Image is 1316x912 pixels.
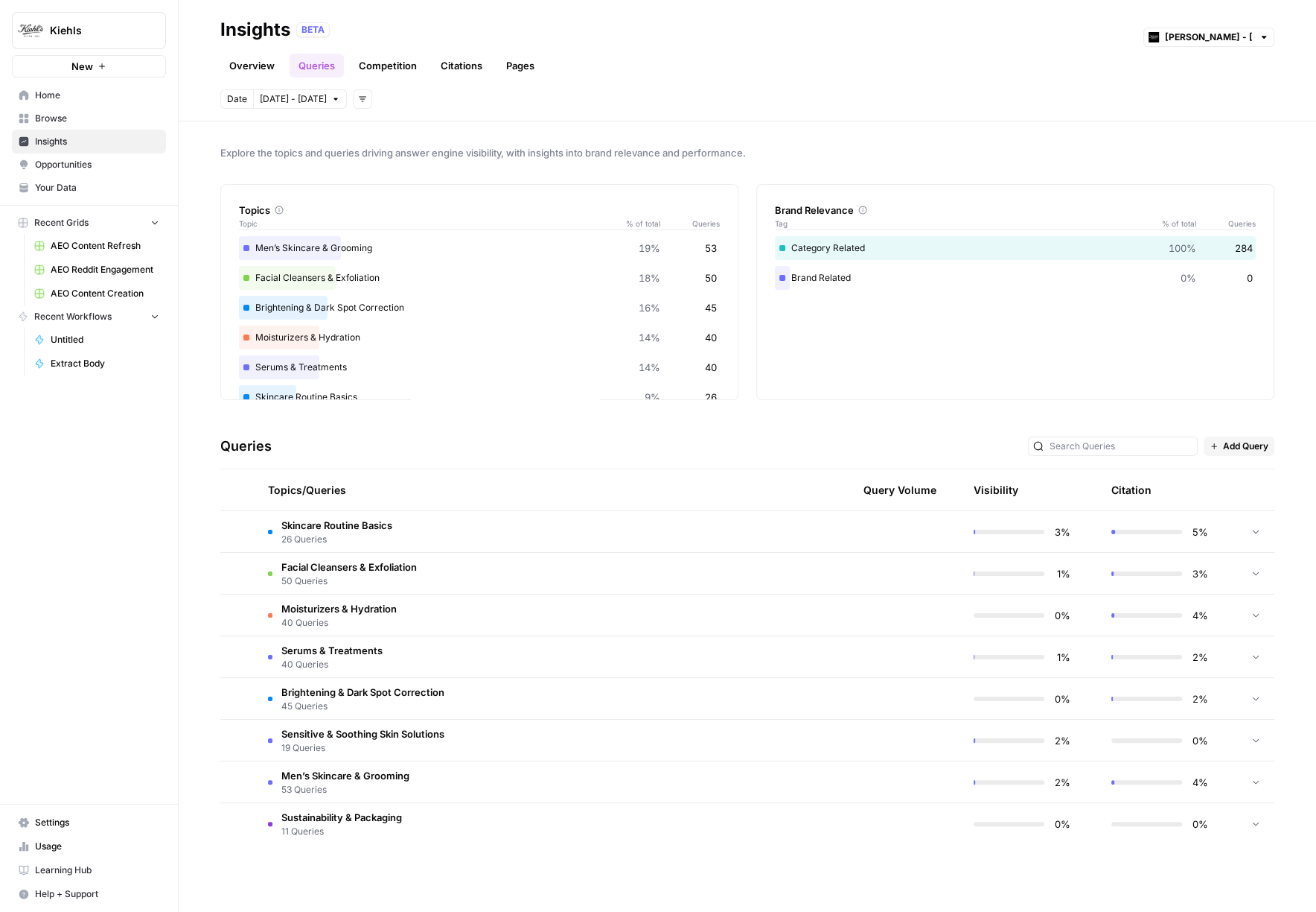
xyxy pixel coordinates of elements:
[12,811,166,835] a: Settings
[239,218,616,229] span: Topic
[34,216,89,229] span: Recent Grids
[51,357,159,370] span: Extract Body
[28,234,166,258] a: AEO Content Refresh
[35,135,159,148] span: Insights
[1247,270,1253,285] span: 0
[50,23,140,38] span: Kiehls
[281,768,409,783] span: Men’s Skincare & Grooming
[12,55,166,77] button: New
[775,266,1256,290] div: Brand Related
[281,700,444,713] span: 45 Queries
[1053,733,1070,748] span: 2%
[281,533,392,546] span: 26 Queries
[775,236,1256,260] div: Category Related
[281,574,417,588] span: 50 Queries
[639,270,660,285] span: 18%
[17,17,44,44] img: Kiehls Logo
[35,89,159,102] span: Home
[281,616,397,630] span: 40 Queries
[239,296,720,320] div: Brightening & Dark Spot Correction
[34,310,112,323] span: Recent Workflows
[1191,733,1208,748] span: 0%
[12,212,166,234] button: Recent Grids
[71,59,93,74] span: New
[639,360,660,375] span: 14%
[12,305,166,328] button: Recent Workflows
[260,92,327,106] span: [DATE] - [DATE]
[1053,608,1070,623] span: 0%
[239,203,720,218] div: Topics
[281,726,444,741] span: Sensitive & Soothing Skin Solutions
[35,887,159,901] span: Help + Support
[1111,469,1151,510] div: Citation
[1053,817,1070,832] span: 0%
[220,436,272,457] h3: Queries
[12,130,166,153] a: Insights
[350,54,426,77] a: Competition
[281,643,383,658] span: Serums & Treatments
[268,469,674,510] div: Topics/Queries
[863,483,936,498] span: Query Volume
[51,333,159,346] span: Untitled
[1191,691,1208,706] span: 2%
[51,263,159,276] span: AEO Reddit Engagement
[1050,439,1192,454] input: Search Queries
[281,810,402,825] span: Sustainability & Packaging
[51,287,159,300] span: AEO Content Creation
[35,816,159,829] span: Settings
[281,601,397,616] span: Moisturizers & Hydration
[1204,437,1274,456] button: Add Query
[1235,241,1253,256] span: 284
[253,89,347,109] button: [DATE] - [DATE]
[281,825,402,838] span: 11 Queries
[12,176,166,200] a: Your Data
[281,518,392,533] span: Skincare Routine Basics
[281,560,417,574] span: Facial Cleansers & Exfoliation
[974,483,1018,498] div: Visibility
[35,112,159,125] span: Browse
[220,18,290,42] div: Insights
[28,258,166,282] a: AEO Reddit Engagement
[705,330,717,345] span: 40
[12,107,166,130] a: Browse
[1223,440,1268,453] span: Add Query
[296,22,330,37] div: BETA
[1191,650,1208,665] span: 2%
[281,685,444,700] span: Brightening & Dark Spot Correction
[227,92,247,106] span: Date
[639,330,660,345] span: 14%
[1181,270,1196,285] span: 0%
[639,300,660,315] span: 16%
[1196,218,1256,229] span: Queries
[281,741,444,755] span: 19 Queries
[290,54,344,77] a: Queries
[1191,817,1208,832] span: 0%
[639,241,660,256] span: 19%
[1169,241,1196,256] span: 100%
[12,12,166,49] button: Workspace: Kiehls
[1191,525,1208,539] span: 5%
[239,326,720,349] div: Moisturizers & Hydration
[35,840,159,853] span: Usage
[497,54,543,77] a: Pages
[239,355,720,379] div: Serums & Treatments
[616,218,660,229] span: % of total
[12,153,166,177] a: Opportunities
[28,352,166,376] a: Extract Body
[35,181,159,194] span: Your Data
[239,385,720,409] div: Skincare Routine Basics
[1053,650,1070,665] span: 1%
[705,390,717,405] span: 26
[1151,218,1196,229] span: % of total
[51,239,159,253] span: AEO Content Refresh
[281,658,383,671] span: 40 Queries
[432,54,491,77] a: Citations
[239,266,720,290] div: Facial Cleansers & Exfoliation
[28,328,166,352] a: Untitled
[1053,691,1070,706] span: 0%
[28,282,166,305] a: AEO Content Creation
[1053,566,1070,581] span: 1%
[35,158,159,171] span: Opportunities
[12,835,166,858] a: Usage
[281,783,409,797] span: 53 Queries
